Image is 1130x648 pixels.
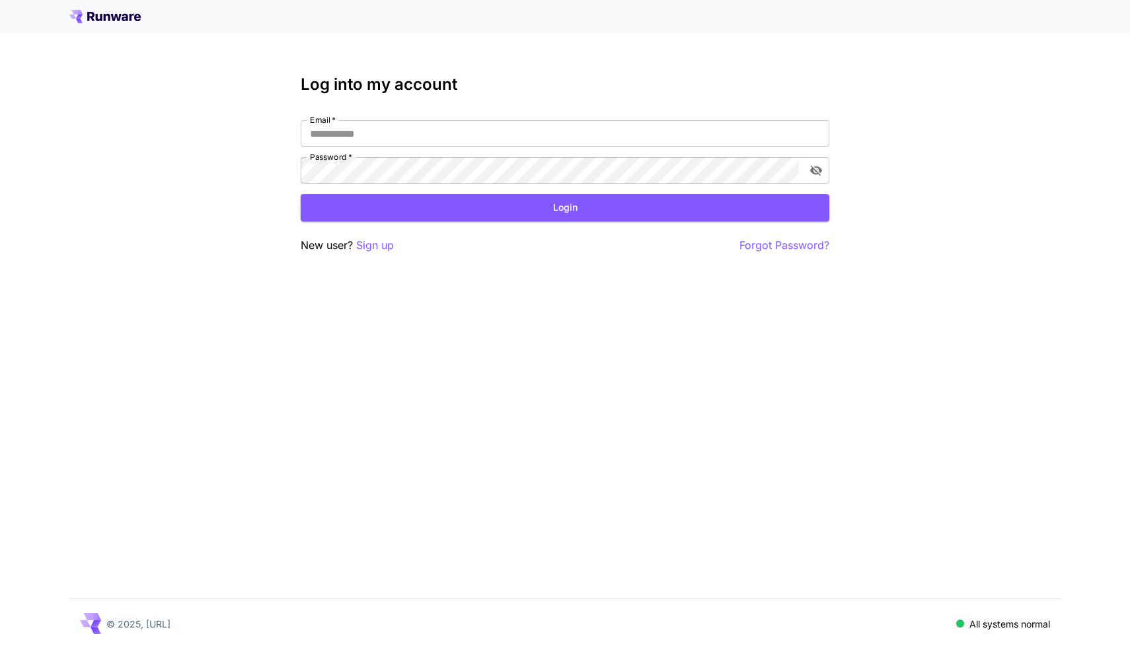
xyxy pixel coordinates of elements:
p: All systems normal [969,617,1050,631]
label: Email [310,114,336,126]
label: Password [310,151,352,162]
h3: Log into my account [301,75,829,94]
p: © 2025, [URL] [106,617,170,631]
button: toggle password visibility [804,159,828,182]
button: Forgot Password? [739,237,829,254]
p: New user? [301,237,394,254]
button: Sign up [356,237,394,254]
button: Login [301,194,829,221]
